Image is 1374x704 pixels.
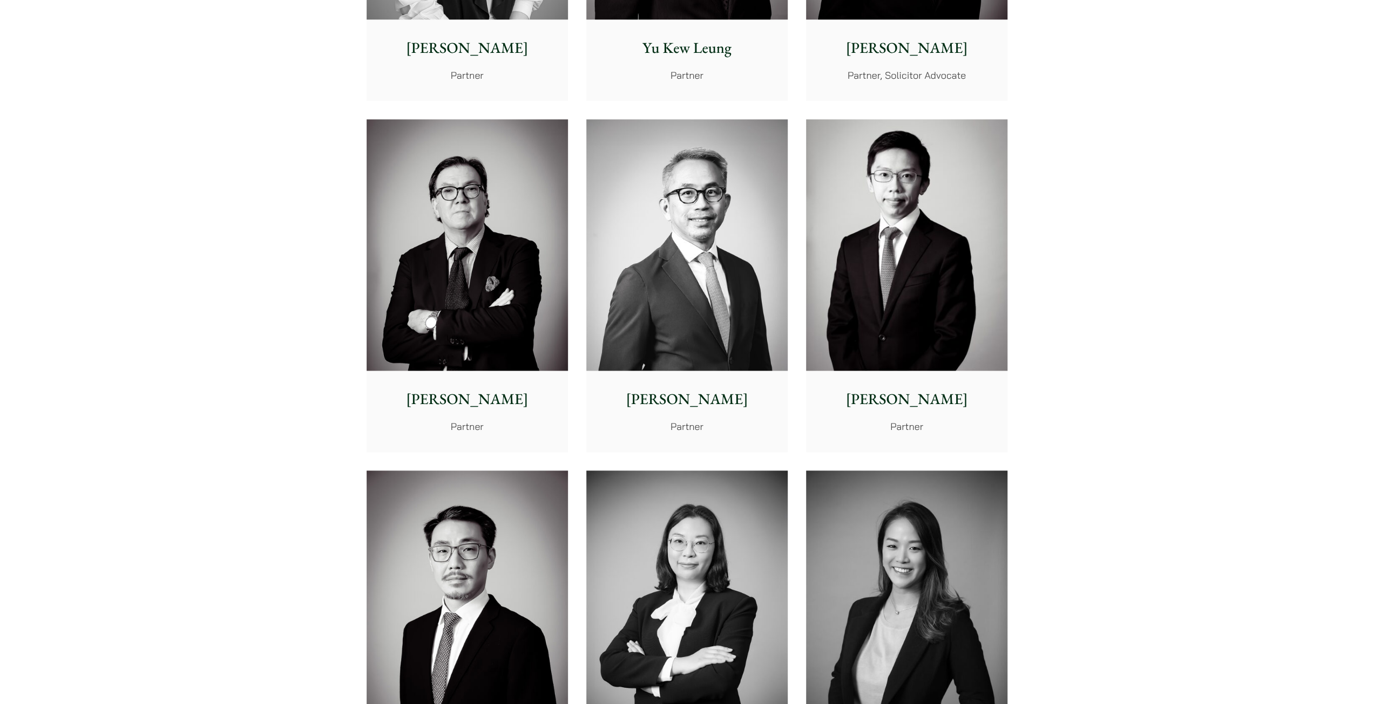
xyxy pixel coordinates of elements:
[815,419,999,434] p: Partner
[375,388,559,411] p: [PERSON_NAME]
[375,37,559,59] p: [PERSON_NAME]
[815,388,999,411] p: [PERSON_NAME]
[595,37,779,59] p: Yu Kew Leung
[586,119,788,453] a: [PERSON_NAME] Partner
[815,68,999,83] p: Partner, Solicitor Advocate
[806,119,1007,371] img: Henry Ma photo
[595,388,779,411] p: [PERSON_NAME]
[595,68,779,83] p: Partner
[375,419,559,434] p: Partner
[815,37,999,59] p: [PERSON_NAME]
[806,119,1007,453] a: Henry Ma photo [PERSON_NAME] Partner
[595,419,779,434] p: Partner
[367,119,568,453] a: [PERSON_NAME] Partner
[375,68,559,83] p: Partner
